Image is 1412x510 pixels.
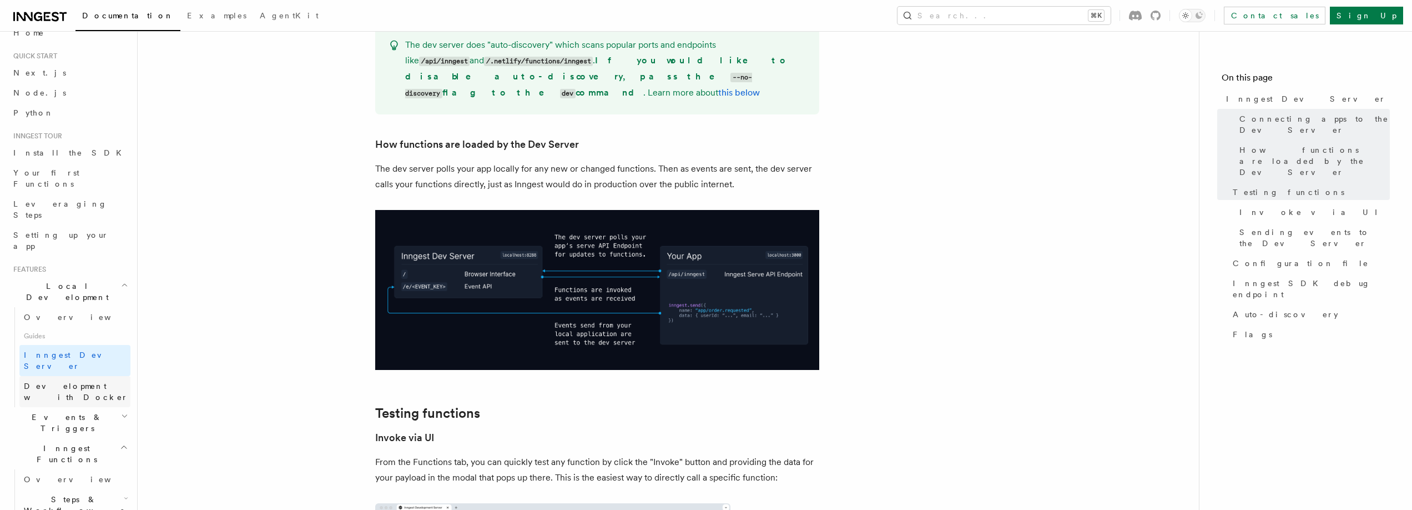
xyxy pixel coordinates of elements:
[9,438,130,469] button: Inngest Functions
[9,163,130,194] a: Your first Functions
[375,161,819,192] p: The dev server polls your app locally for any new or changed functions. Then as events are sent, ...
[419,57,470,66] code: /api/inngest
[1235,109,1390,140] a: Connecting apps to the Dev Server
[405,73,752,98] code: --no-discovery
[1228,253,1390,273] a: Configuration file
[13,168,79,188] span: Your first Functions
[13,199,107,219] span: Leveraging Steps
[9,23,130,43] a: Home
[718,87,760,98] a: this below
[19,469,130,489] a: Overview
[375,454,819,486] p: From the Functions tab, you can quickly test any function by click the "Invoke" button and provid...
[1239,144,1390,178] span: How functions are loaded by the Dev Server
[260,11,319,20] span: AgentKit
[1235,222,1390,253] a: Sending events to the Dev Server
[1179,9,1206,22] button: Toggle dark mode
[19,376,130,407] a: Development with Docker
[24,475,138,484] span: Overview
[1222,89,1390,109] a: Inngest Dev Server
[1228,273,1390,304] a: Inngest SDK debug endpoint
[24,351,119,371] span: Inngest Dev Server
[405,55,789,98] strong: If you would like to disable auto-discovery, pass the flag to the command
[9,83,130,103] a: Node.js
[9,307,130,407] div: Local Development
[1235,140,1390,182] a: How functions are loaded by the Dev Server
[9,63,130,83] a: Next.js
[1233,329,1272,340] span: Flags
[13,108,54,117] span: Python
[75,3,180,31] a: Documentation
[1233,258,1369,269] span: Configuration file
[180,3,253,30] a: Examples
[1330,7,1403,24] a: Sign Up
[1239,207,1387,218] span: Invoke via UI
[484,57,593,66] code: /.netlify/functions/inngest
[9,143,130,163] a: Install the SDK
[9,276,130,307] button: Local Development
[1228,324,1390,344] a: Flags
[13,88,66,97] span: Node.js
[13,68,66,77] span: Next.js
[375,406,480,421] a: Testing functions
[375,430,434,446] a: Invoke via UI
[9,281,121,303] span: Local Development
[9,52,57,61] span: Quick start
[9,225,130,256] a: Setting up your app
[187,11,246,20] span: Examples
[1233,278,1390,300] span: Inngest SDK debug endpoint
[375,210,819,370] img: dev-server-diagram-v2.png
[9,412,121,434] span: Events & Triggers
[1226,93,1386,104] span: Inngest Dev Server
[1222,71,1390,89] h4: On this page
[82,11,174,20] span: Documentation
[405,37,806,101] p: The dev server does "auto-discovery" which scans popular ports and endpoints like and . . Learn m...
[560,89,576,98] code: dev
[1233,187,1344,198] span: Testing functions
[9,443,120,465] span: Inngest Functions
[897,7,1111,24] button: Search...⌘K
[1228,182,1390,202] a: Testing functions
[13,231,109,251] span: Setting up your app
[19,327,130,345] span: Guides
[1228,304,1390,324] a: Auto-discovery
[19,307,130,327] a: Overview
[375,137,579,152] a: How functions are loaded by the Dev Server
[9,407,130,438] button: Events & Triggers
[1239,113,1390,136] span: Connecting apps to the Dev Server
[24,313,138,322] span: Overview
[1239,227,1390,249] span: Sending events to the Dev Server
[13,27,44,38] span: Home
[19,345,130,376] a: Inngest Dev Server
[24,382,128,402] span: Development with Docker
[9,103,130,123] a: Python
[13,148,128,157] span: Install the SDK
[1224,7,1325,24] a: Contact sales
[9,132,62,141] span: Inngest tour
[9,194,130,225] a: Leveraging Steps
[1233,309,1338,320] span: Auto-discovery
[9,265,46,274] span: Features
[253,3,325,30] a: AgentKit
[1235,202,1390,222] a: Invoke via UI
[1088,10,1104,21] kbd: ⌘K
